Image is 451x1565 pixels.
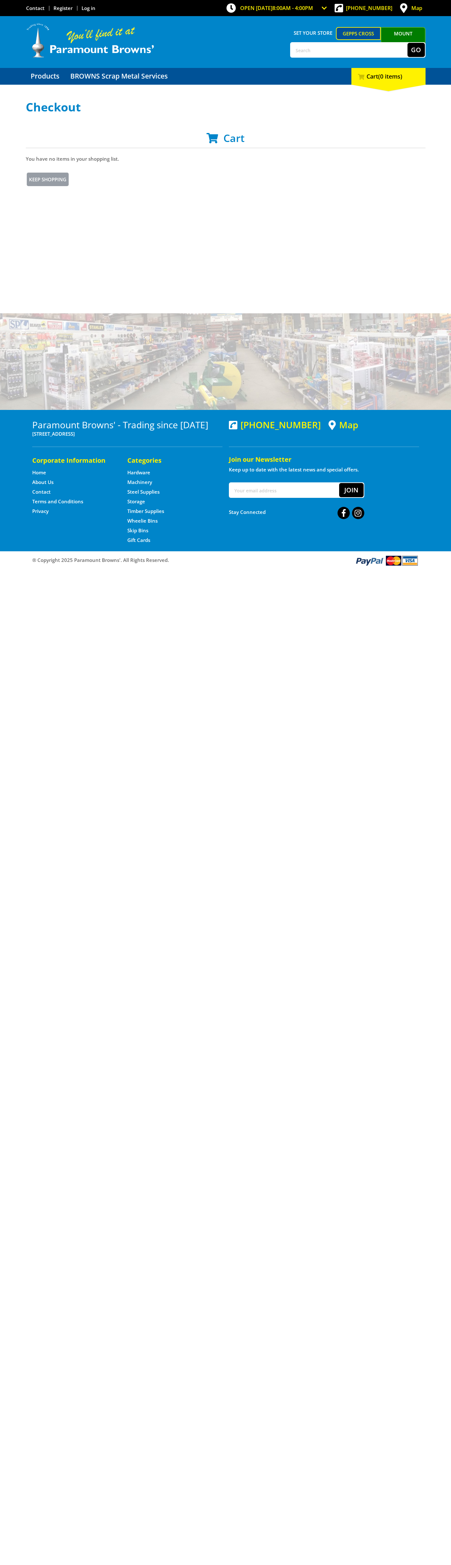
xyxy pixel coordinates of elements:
a: Go to the Wheelie Bins page [127,517,158,524]
img: Paramount Browns' [26,23,155,58]
p: [STREET_ADDRESS] [32,430,222,438]
h3: Paramount Browns' - Trading since [DATE] [32,420,222,430]
span: Cart [223,131,245,145]
a: Go to the Privacy page [32,508,49,515]
a: Go to the Timber Supplies page [127,508,164,515]
a: Keep Shopping [26,172,70,187]
h5: Categories [127,456,210,465]
a: Go to the About Us page [32,479,54,486]
button: Join [339,483,364,497]
a: Go to the Steel Supplies page [127,488,160,495]
input: Your email address [230,483,339,497]
div: Stay Connected [229,504,364,520]
a: Log in [82,5,95,11]
a: Go to the Contact page [32,488,51,495]
input: Search [291,43,407,57]
div: [PHONE_NUMBER] [229,420,321,430]
button: Go [407,43,425,57]
div: ® Copyright 2025 Paramount Browns'. All Rights Reserved. [26,555,426,566]
h1: Checkout [26,101,426,114]
a: Go to the Gift Cards page [127,537,150,544]
p: You have no items in your shopping list. [26,155,426,163]
h5: Corporate Information [32,456,114,465]
span: OPEN [DATE] [240,5,313,12]
a: View a map of Gepps Cross location [328,420,358,430]
a: Go to the Products page [26,68,64,85]
span: 8:00am - 4:00pm [272,5,313,12]
a: Go to the Terms and Conditions page [32,498,83,505]
a: Mount [PERSON_NAME] [381,27,426,52]
span: (0 items) [378,72,402,80]
a: Gepps Cross [336,27,381,40]
a: Go to the BROWNS Scrap Metal Services page [65,68,172,85]
a: Go to the Contact page [26,5,44,11]
a: Go to the Home page [32,469,46,476]
h5: Join our Newsletter [229,455,419,464]
p: Keep up to date with the latest news and special offers. [229,466,419,473]
img: PayPal, Mastercard, Visa accepted [355,555,419,566]
a: Go to the Machinery page [127,479,152,486]
a: Go to the Skip Bins page [127,527,148,534]
div: Cart [351,68,426,85]
span: Set your store [290,27,336,39]
a: Go to the Storage page [127,498,145,505]
a: Go to the registration page [54,5,73,11]
a: Go to the Hardware page [127,469,150,476]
